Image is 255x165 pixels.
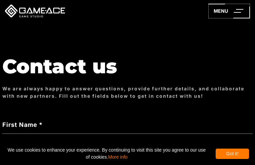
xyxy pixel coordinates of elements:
[6,145,207,162] span: We use cookies to enhance your experience. By continuing to visit this site you agree to our use ...
[2,120,253,129] label: First Name *
[2,56,253,77] h1: Contact us
[216,149,249,159] div: Got it!
[108,154,127,160] a: More info
[2,85,253,99] div: We are always happy to answer questions, provide further details, and collaborate with new partne...
[208,4,250,18] a: menu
